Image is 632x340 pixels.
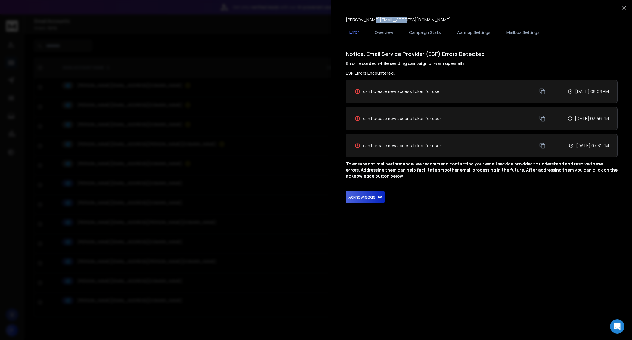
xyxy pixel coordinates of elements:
[503,26,543,39] button: Mailbox Settings
[363,143,441,149] span: can't create new access token for user
[575,88,609,94] p: [DATE] 08:08 PM
[453,26,494,39] button: Warmup Settings
[346,17,451,23] p: [PERSON_NAME][EMAIL_ADDRESS][DOMAIN_NAME]
[346,191,385,203] button: Acknowledge
[405,26,445,39] button: Campaign Stats
[346,70,618,76] h3: ESP Errors Encountered:
[576,143,609,149] p: [DATE] 07:31 PM
[346,50,618,66] h1: Notice: Email Service Provider (ESP) Errors Detected
[346,60,618,66] h4: Error recorded while sending campaign or warmup emails
[371,26,397,39] button: Overview
[346,26,363,39] button: Error
[610,319,624,334] div: Open Intercom Messenger
[346,161,618,179] p: To ensure optimal performance, we recommend contacting your email service provider to understand ...
[575,116,609,122] p: [DATE] 07:46 PM
[363,116,441,122] span: can't create new access token for user
[363,88,441,94] span: can't create new access token for user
